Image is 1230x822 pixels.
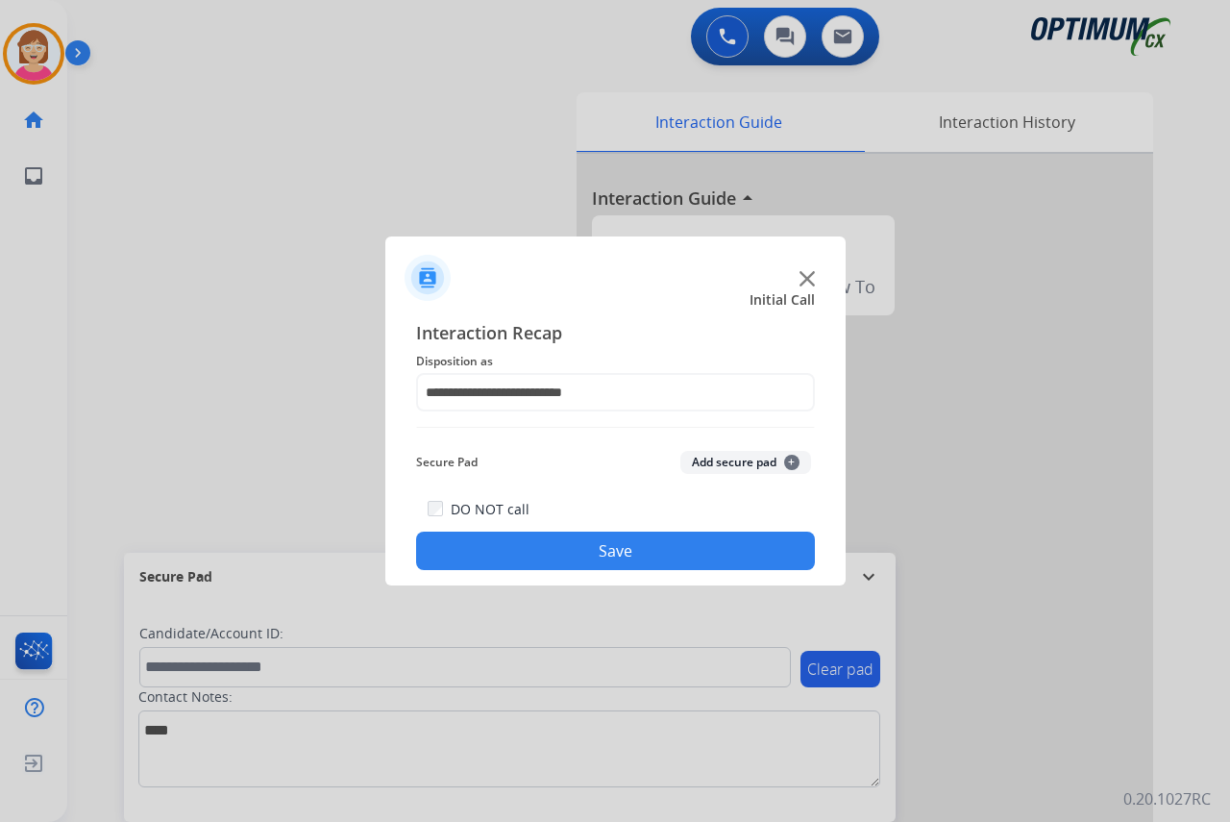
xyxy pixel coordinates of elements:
img: contact-recap-line.svg [416,427,815,428]
button: Add secure pad+ [680,451,811,474]
label: DO NOT call [451,500,529,519]
span: + [784,455,799,470]
img: contactIcon [405,255,451,301]
span: Initial Call [750,290,815,310]
span: Secure Pad [416,451,478,474]
span: Interaction Recap [416,319,815,350]
button: Save [416,532,815,570]
p: 0.20.1027RC [1123,787,1211,810]
span: Disposition as [416,350,815,373]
